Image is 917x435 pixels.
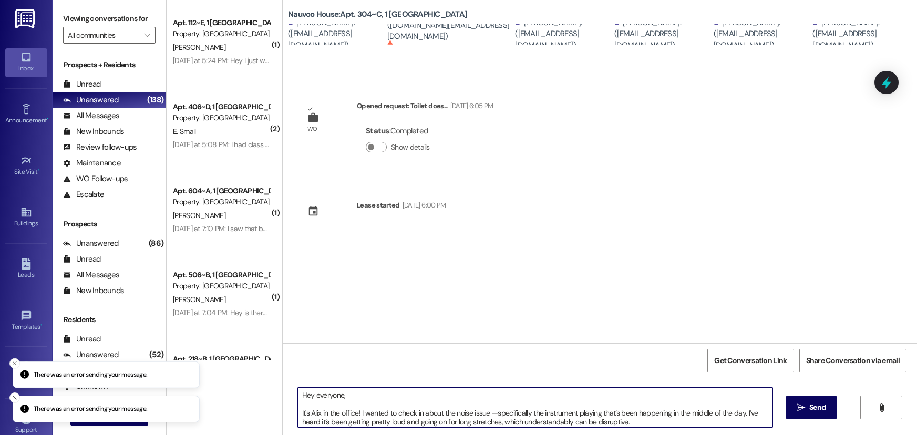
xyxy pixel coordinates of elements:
[5,152,47,180] a: Site Visit •
[63,334,101,345] div: Unread
[34,405,148,414] p: There was an error sending your message.
[173,354,270,365] div: Apt. 218~B, 1 [GEOGRAPHIC_DATA]
[173,28,270,39] div: Property: [GEOGRAPHIC_DATA]
[63,126,124,137] div: New Inbounds
[707,349,794,372] button: Get Conversation Link
[307,123,317,134] div: WO
[5,358,47,387] a: Account
[63,95,119,106] div: Unanswered
[9,358,20,368] button: Close toast
[63,79,101,90] div: Unread
[812,17,909,51] div: [PERSON_NAME]. ([EMAIL_ADDRESS][DOMAIN_NAME])
[387,39,458,55] sup: Cannot receive text messages
[68,27,139,44] input: All communities
[63,158,121,169] div: Maintenance
[63,254,101,265] div: Unread
[878,403,885,412] i: 
[173,140,559,149] div: [DATE] at 5:08 PM: I had class until 5 and just logged in to pay my secure deposit and it disappe...
[797,403,805,412] i: 
[63,11,156,27] label: Viewing conversations for
[34,370,148,379] p: There was an error sending your message.
[40,322,42,329] span: •
[63,349,119,360] div: Unanswered
[5,307,47,335] a: Templates •
[47,115,48,122] span: •
[806,355,900,366] span: Share Conversation via email
[53,314,166,325] div: Residents
[298,388,772,427] textarea: Hey everyone, It's Alix in the office! I wanted to check in about the noise issue —specifically t...
[515,17,612,51] div: [PERSON_NAME]. ([EMAIL_ADDRESS][DOMAIN_NAME])
[173,295,225,304] span: [PERSON_NAME]
[144,31,150,39] i: 
[15,9,37,28] img: ResiDesk Logo
[714,17,810,51] div: [PERSON_NAME]. ([EMAIL_ADDRESS][DOMAIN_NAME])
[173,56,605,65] div: [DATE] at 5:24 PM: Hey I just wanted to know if you can renew your lease but not sign it until th...
[448,100,493,111] div: [DATE] 6:05 PM
[173,308,514,317] div: [DATE] at 7:04 PM: Hey is there a way to check and see if I have a parking permit reserved for wi...
[614,17,711,51] div: [PERSON_NAME]. ([EMAIL_ADDRESS][DOMAIN_NAME])
[63,189,104,200] div: Escalate
[288,9,467,20] b: Nauvoo House: Apt. 304~C, 1 [GEOGRAPHIC_DATA]
[173,281,270,292] div: Property: [GEOGRAPHIC_DATA]
[63,110,119,121] div: All Messages
[53,59,166,70] div: Prospects + Residents
[5,255,47,283] a: Leads
[147,347,166,363] div: (52)
[145,92,166,108] div: (138)
[173,17,270,28] div: Apt. 112~E, 1 [GEOGRAPHIC_DATA]
[38,167,39,174] span: •
[357,200,400,211] div: Lease started
[173,43,225,52] span: [PERSON_NAME]
[391,142,430,153] label: Show details
[53,219,166,230] div: Prospects
[173,270,270,281] div: Apt. 506~B, 1 [GEOGRAPHIC_DATA]
[387,9,513,43] div: [PERSON_NAME]. ([DOMAIN_NAME][EMAIL_ADDRESS][DOMAIN_NAME])
[5,48,47,77] a: Inbox
[173,196,270,208] div: Property: [GEOGRAPHIC_DATA]
[173,127,195,136] span: E. Small
[714,355,787,366] span: Get Conversation Link
[366,126,389,136] b: Status
[63,238,119,249] div: Unanswered
[366,123,434,139] div: : Completed
[9,392,20,403] button: Close toast
[786,396,837,419] button: Send
[146,235,166,252] div: (86)
[809,402,826,413] span: Send
[63,285,124,296] div: New Inbounds
[173,211,225,220] span: [PERSON_NAME]
[63,270,119,281] div: All Messages
[63,173,128,184] div: WO Follow-ups
[288,17,385,51] div: [PERSON_NAME]. ([EMAIL_ADDRESS][DOMAIN_NAME])
[173,101,270,112] div: Apt. 406~D, 1 [GEOGRAPHIC_DATA]
[400,200,446,211] div: [DATE] 6:00 PM
[799,349,906,372] button: Share Conversation via email
[173,112,270,123] div: Property: [GEOGRAPHIC_DATA]
[5,203,47,232] a: Buildings
[173,185,270,196] div: Apt. 604~A, 1 [GEOGRAPHIC_DATA]
[357,100,493,115] div: Opened request: Toilet does...
[63,142,137,153] div: Review follow-ups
